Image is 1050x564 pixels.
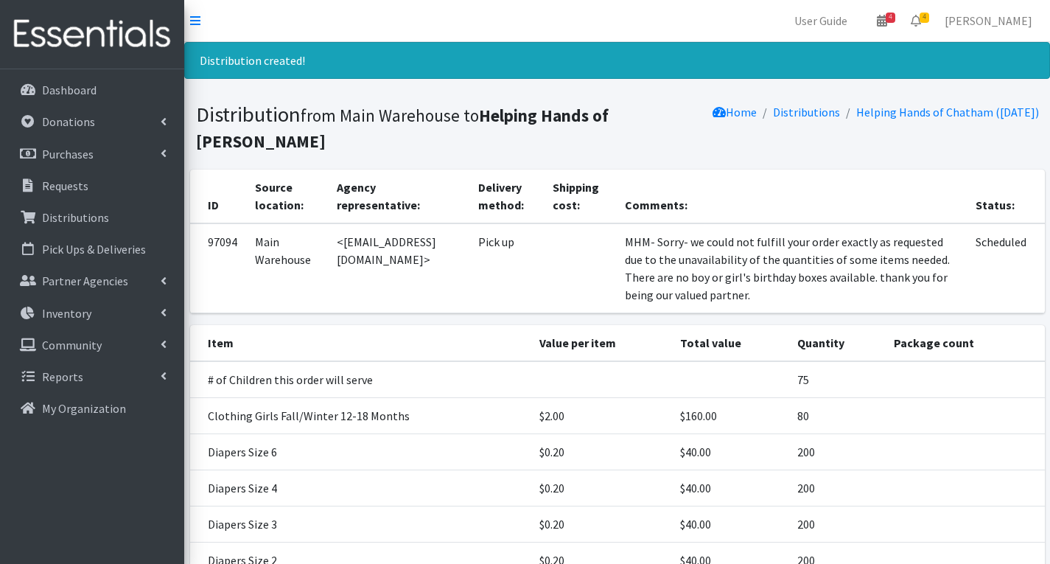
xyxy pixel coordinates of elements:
th: Status: [967,170,1044,223]
th: Total value [671,325,789,361]
img: HumanEssentials [6,10,178,59]
th: Value per item [531,325,671,361]
p: My Organization [42,401,126,416]
a: Home [713,105,757,119]
a: Purchases [6,139,178,169]
td: $2.00 [531,398,671,434]
a: Requests [6,171,178,201]
td: 75 [788,361,885,398]
p: Purchases [42,147,94,161]
p: Dashboard [42,83,97,97]
th: Agency representative: [328,170,469,223]
a: Pick Ups & Deliveries [6,234,178,264]
td: 97094 [190,223,246,313]
td: $40.00 [671,470,789,506]
td: Diapers Size 3 [190,506,531,543]
p: Distributions [42,210,109,225]
td: $160.00 [671,398,789,434]
td: Clothing Girls Fall/Winter 12-18 Months [190,398,531,434]
td: Main Warehouse [246,223,328,313]
span: 4 [920,13,929,23]
td: $0.20 [531,434,671,470]
a: Reports [6,362,178,391]
h1: Distribution [196,102,612,153]
td: Pick up [469,223,545,313]
div: Distribution created! [184,42,1050,79]
p: Partner Agencies [42,274,128,288]
td: MHM- Sorry- we could not fulfill your order exactly as requested due to the unavailability of the... [616,223,967,313]
p: Requests [42,178,88,193]
span: 4 [886,13,895,23]
p: Donations [42,114,95,129]
td: $0.20 [531,506,671,543]
a: Distributions [773,105,840,119]
p: Pick Ups & Deliveries [42,242,146,257]
td: 80 [788,398,885,434]
a: Dashboard [6,75,178,105]
p: Reports [42,369,83,384]
a: 4 [865,6,899,35]
td: $0.20 [531,470,671,506]
td: 200 [788,470,885,506]
a: Distributions [6,203,178,232]
a: [PERSON_NAME] [933,6,1044,35]
td: 200 [788,506,885,543]
th: Quantity [788,325,885,361]
th: Shipping cost: [544,170,615,223]
a: Partner Agencies [6,266,178,296]
a: My Organization [6,394,178,423]
a: Community [6,330,178,360]
p: Community [42,338,102,352]
p: Inventory [42,306,91,321]
td: 200 [788,434,885,470]
td: $40.00 [671,434,789,470]
th: ID [190,170,246,223]
td: $40.00 [671,506,789,543]
small: from Main Warehouse to [196,105,609,152]
b: Helping Hands of [PERSON_NAME] [196,105,609,152]
td: Scheduled [967,223,1044,313]
td: # of Children this order will serve [190,361,531,398]
th: Package count [885,325,1044,361]
td: Diapers Size 6 [190,434,531,470]
a: Inventory [6,299,178,328]
th: Delivery method: [469,170,545,223]
a: 4 [899,6,933,35]
th: Source location: [246,170,328,223]
td: <[EMAIL_ADDRESS][DOMAIN_NAME]> [328,223,469,313]
a: Donations [6,107,178,136]
th: Comments: [616,170,967,223]
th: Item [190,325,531,361]
a: User Guide [783,6,859,35]
td: Diapers Size 4 [190,470,531,506]
a: Helping Hands of Chatham ([DATE]) [856,105,1039,119]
